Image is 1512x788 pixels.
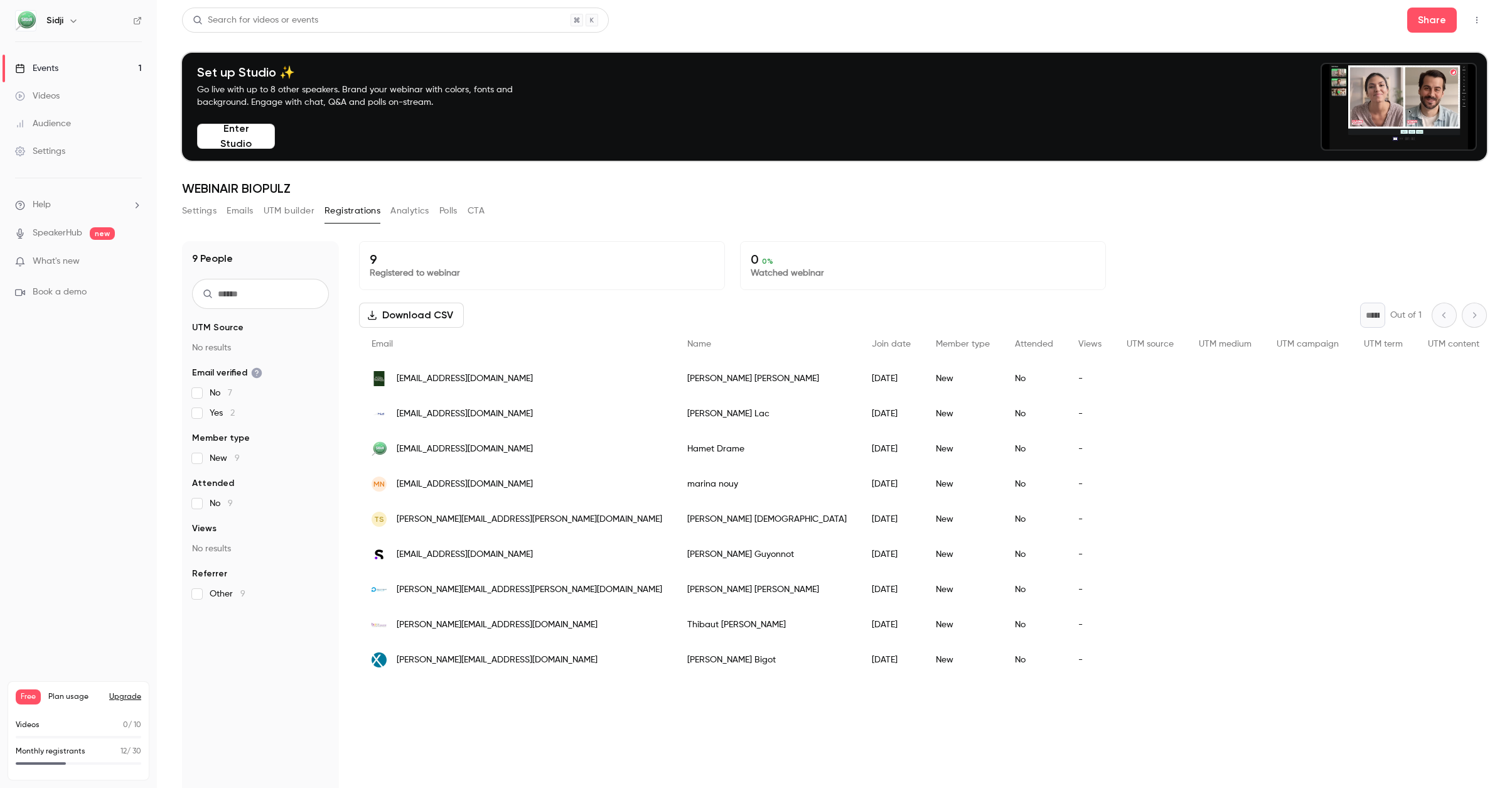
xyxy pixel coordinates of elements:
span: mn [373,478,385,490]
p: Monthly registrants [16,746,85,757]
div: No [1002,642,1066,677]
div: New [923,607,1002,642]
p: No results [192,542,329,555]
div: - [1066,607,1114,642]
div: - [1066,431,1114,467]
div: [DATE] [859,607,923,642]
button: Emails [227,201,253,221]
span: 9 [240,590,245,598]
div: [PERSON_NAME] [PERSON_NAME] [675,572,859,607]
div: Thibaut [PERSON_NAME] [675,607,859,642]
span: TS [374,514,384,525]
span: Member type [192,432,250,445]
div: New [923,361,1002,396]
div: No [1002,467,1066,502]
p: 0 [751,252,1095,267]
span: [PERSON_NAME][EMAIL_ADDRESS][DOMAIN_NAME] [397,618,598,632]
span: [EMAIL_ADDRESS][DOMAIN_NAME] [397,478,533,491]
span: Join date [872,340,911,348]
span: Views [192,522,217,535]
span: Name [687,340,711,348]
button: UTM builder [264,201,314,221]
span: Attended [192,477,234,490]
h1: WEBINAIR BIOPULZ [182,181,1487,196]
span: New [210,452,240,465]
div: New [923,431,1002,467]
div: Audience [15,117,71,130]
div: [DATE] [859,361,923,396]
p: Registered to webinar [370,267,714,279]
section: facet-groups [192,321,329,600]
img: montsetterroirs.com [372,371,387,386]
span: [EMAIL_ADDRESS][DOMAIN_NAME] [397,372,533,386]
span: Referrer [192,568,227,580]
h6: Sidji [46,14,63,27]
div: Events [15,62,58,75]
span: Attended [1015,340,1053,348]
span: [PERSON_NAME][EMAIL_ADDRESS][PERSON_NAME][DOMAIN_NAME] [397,513,662,526]
div: - [1066,642,1114,677]
div: [PERSON_NAME] Lac [675,396,859,431]
div: Hamet Drame [675,431,859,467]
span: UTM campaign [1277,340,1339,348]
span: Email [372,340,393,348]
button: CTA [468,201,485,221]
span: UTM source [1127,340,1174,348]
div: - [1066,396,1114,431]
button: Share [1407,8,1457,33]
span: UTM term [1364,340,1403,348]
p: No results [192,342,329,354]
div: No [1002,537,1066,572]
p: / 30 [121,746,141,757]
div: - [1066,361,1114,396]
img: hld.ch [372,406,387,421]
div: [DATE] [859,396,923,431]
div: [DATE] [859,537,923,572]
div: No [1002,502,1066,537]
span: Book a demo [33,286,87,299]
div: marina nouy [675,467,859,502]
div: Search for videos or events [193,14,318,27]
div: No [1002,396,1066,431]
div: New [923,467,1002,502]
div: No [1002,361,1066,396]
div: No [1002,572,1066,607]
button: Polls [439,201,458,221]
button: Enter Studio [197,124,275,149]
div: - [1066,537,1114,572]
span: Plan usage [48,692,102,702]
p: Videos [16,720,40,731]
span: Yes [210,407,235,419]
img: xfab.com [372,652,387,667]
p: 9 [370,252,714,267]
div: [PERSON_NAME] [DEMOGRAPHIC_DATA] [675,502,859,537]
img: biose.com [372,617,387,632]
button: Download CSV [359,303,464,328]
span: No [210,497,233,510]
span: UTM content [1428,340,1479,348]
a: SpeakerHub [33,227,82,240]
div: [PERSON_NAME] Bigot [675,642,859,677]
div: - [1066,502,1114,537]
span: [EMAIL_ADDRESS][DOMAIN_NAME] [397,407,533,421]
div: No [1002,431,1066,467]
span: 0 [123,721,128,729]
div: New [923,642,1002,677]
span: 0 % [762,257,773,266]
span: [PERSON_NAME][EMAIL_ADDRESS][PERSON_NAME][DOMAIN_NAME] [397,583,662,596]
li: help-dropdown-opener [15,198,142,212]
div: - [1066,572,1114,607]
div: No [1002,607,1066,642]
img: umontpellier.fr [372,582,387,597]
div: [DATE] [859,467,923,502]
img: sanofi.com [372,547,387,562]
div: [PERSON_NAME] [PERSON_NAME] [675,361,859,396]
span: UTM Source [192,321,244,334]
span: Free [16,689,41,704]
span: 9 [228,499,233,508]
div: New [923,502,1002,537]
div: Settings [15,145,65,158]
div: New [923,572,1002,607]
span: Other [210,588,245,600]
div: - [1066,467,1114,502]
